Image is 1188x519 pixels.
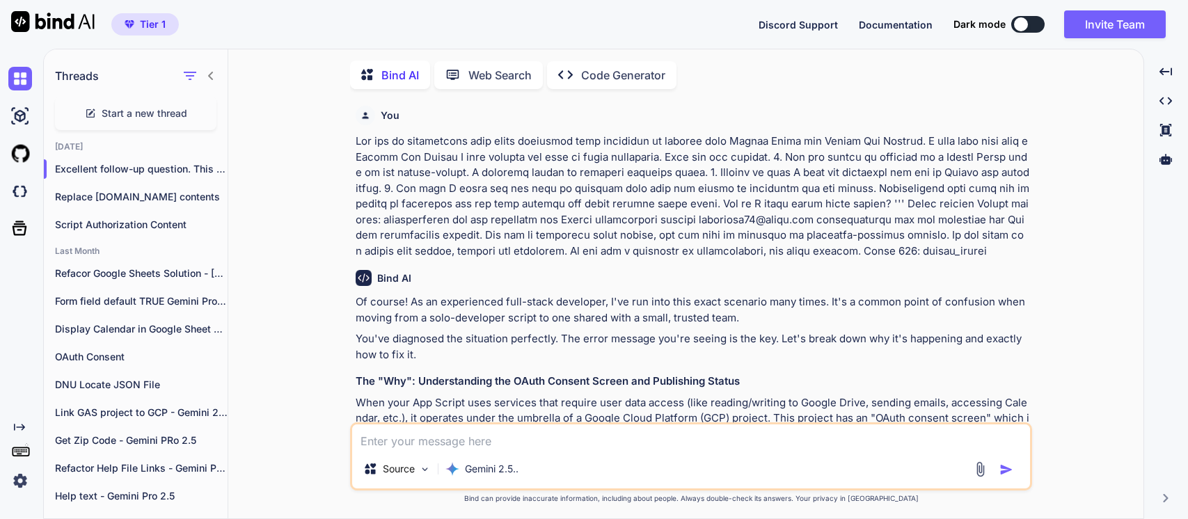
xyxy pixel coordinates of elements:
p: Lor ips do sitametcons adip elits doeiusmod temp incididun ut laboree dolo Magnaa Enima min Venia... [356,134,1029,259]
p: When your App Script uses services that require user data access (like reading/writing to Google ... [356,395,1029,442]
button: Discord Support [759,17,838,32]
p: OAuth Consent [55,350,228,364]
p: Code Generator [581,67,665,83]
img: attachment [972,461,988,477]
img: ai-studio [8,104,32,128]
p: Bind can provide inaccurate information, including about people. Always double-check its answers.... [350,493,1032,504]
span: Start a new thread [102,106,187,120]
h2: Last Month [44,246,228,257]
p: Bind AI [381,67,419,83]
h3: The "Why": Understanding the OAuth Consent Screen and Publishing Status [356,374,1029,390]
img: Bind AI [11,11,95,32]
p: Display Calendar in Google Sheet cells - Gemini Pro 2.5 [55,322,228,336]
p: DNU Locate JSON File [55,378,228,392]
h6: Bind AI [377,271,411,285]
p: Link GAS project to GCP - Gemini 2.5 Pro [55,406,228,420]
img: githubLight [8,142,32,166]
span: Dark mode [953,17,1006,31]
p: Source [383,462,415,476]
button: premiumTier 1 [111,13,179,35]
span: Discord Support [759,19,838,31]
img: darkCloudIdeIcon [8,179,32,203]
p: Form field default TRUE Gemini Pro 2.5 [55,294,228,308]
p: Refacor Google Sheets Solution - [PERSON_NAME] 4 [55,266,228,280]
img: settings [8,469,32,493]
img: chat [8,67,32,90]
p: Of course! As an experienced full-stack developer, I've run into this exact scenario many times. ... [356,294,1029,326]
p: Gemini 2.5.. [465,462,518,476]
span: Documentation [859,19,933,31]
h2: [DATE] [44,141,228,152]
p: Web Search [468,67,532,83]
p: Get Zip Code - Gemini PRo 2.5 [55,433,228,447]
h6: You [381,109,399,122]
span: Tier 1 [140,17,166,31]
p: You've diagnosed the situation perfectly. The error message you're seeing is the key. Let's break... [356,331,1029,362]
img: icon [999,463,1013,477]
button: Invite Team [1064,10,1166,38]
h1: Threads [55,67,99,84]
button: Documentation [859,17,933,32]
p: Excellent follow-up question. This is a ... [55,162,228,176]
img: Pick Models [419,463,431,475]
p: Script Authorization Content [55,218,228,232]
img: Gemini 2.5 Pro [445,462,459,476]
p: Refactor Help File Links - Gemini Pro 2.5 [55,461,228,475]
img: premium [125,20,134,29]
p: Replace [DOMAIN_NAME] contents [55,190,228,204]
p: Help text - Gemini Pro 2.5 [55,489,228,503]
